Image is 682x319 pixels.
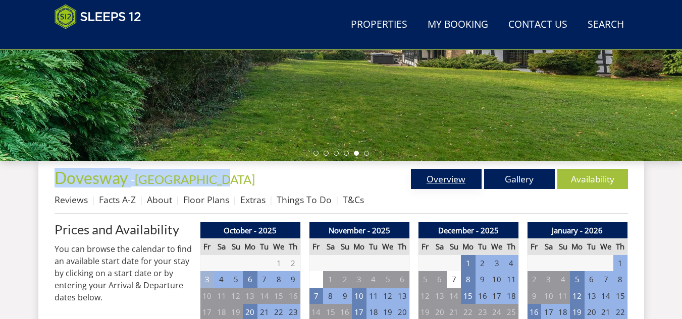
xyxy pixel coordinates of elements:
[99,194,136,206] a: Facts A-Z
[200,271,214,288] td: 3
[286,255,300,272] td: 2
[257,288,272,304] td: 14
[272,288,286,304] td: 15
[323,238,337,255] th: Sa
[432,238,446,255] th: Sa
[343,194,364,206] a: T&Cs
[277,194,332,206] a: Things To Do
[200,222,300,239] th: October - 2025
[366,238,381,255] th: Tu
[229,238,243,255] th: Su
[395,238,409,255] th: Th
[240,194,266,206] a: Extras
[476,255,490,272] td: 2
[309,238,323,255] th: Fr
[347,14,411,36] a: Properties
[461,271,475,288] td: 8
[461,255,475,272] td: 1
[338,238,352,255] th: Su
[461,238,475,255] th: Mo
[257,271,272,288] td: 7
[309,288,323,304] td: 7
[131,172,255,186] span: -
[183,194,229,206] a: Floor Plans
[323,288,337,304] td: 8
[257,238,272,255] th: Tu
[272,271,286,288] td: 8
[243,271,257,288] td: 6
[418,222,518,239] th: December - 2025
[243,288,257,304] td: 13
[200,288,214,304] td: 10
[352,288,366,304] td: 10
[395,288,409,304] td: 13
[418,238,432,255] th: Fr
[200,238,214,255] th: Fr
[395,271,409,288] td: 6
[338,288,352,304] td: 9
[309,222,409,239] th: November - 2025
[366,271,381,288] td: 4
[286,288,300,304] td: 16
[447,271,461,288] td: 7
[55,243,192,303] p: You can browse the calendar to find an available start date for your stay by clicking on a start ...
[323,271,337,288] td: 1
[424,14,492,36] a: My Booking
[381,238,395,255] th: We
[461,288,475,304] td: 15
[338,271,352,288] td: 2
[243,238,257,255] th: Mo
[432,271,446,288] td: 6
[476,271,490,288] td: 9
[272,238,286,255] th: We
[229,271,243,288] td: 5
[214,271,228,288] td: 4
[476,288,490,304] td: 16
[286,271,300,288] td: 9
[135,172,255,186] a: [GEOGRAPHIC_DATA]
[147,194,172,206] a: About
[55,168,131,187] a: Dovesway
[214,238,228,255] th: Sa
[352,271,366,288] td: 3
[55,194,88,206] a: Reviews
[214,288,228,304] td: 11
[447,238,461,255] th: Su
[411,169,482,189] a: Overview
[381,271,395,288] td: 5
[432,288,446,304] td: 13
[366,288,381,304] td: 11
[55,4,141,29] img: Sleeps 12
[55,168,128,187] span: Dovesway
[229,288,243,304] td: 12
[418,288,432,304] td: 12
[286,238,300,255] th: Th
[352,238,366,255] th: Mo
[418,271,432,288] td: 5
[381,288,395,304] td: 12
[272,255,286,272] td: 1
[55,222,192,236] a: Prices and Availability
[476,238,490,255] th: Tu
[447,288,461,304] td: 14
[49,35,155,44] iframe: Customer reviews powered by Trustpilot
